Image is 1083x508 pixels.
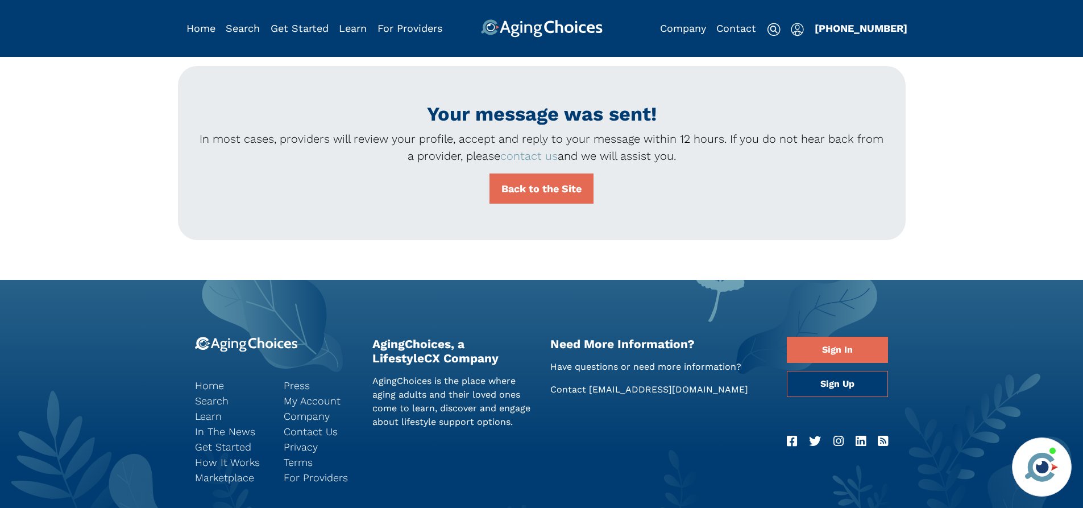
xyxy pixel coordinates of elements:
[226,22,260,34] a: Search
[589,384,748,395] a: [EMAIL_ADDRESS][DOMAIN_NAME]
[550,360,770,374] p: Have questions or need more information?
[284,408,355,424] a: Company
[284,424,355,439] a: Contact Us
[791,19,804,38] div: Popover trigger
[284,393,355,408] a: My Account
[339,22,367,34] a: Learn
[489,174,594,204] a: Back to the Site
[856,432,866,451] a: LinkedIn
[372,337,533,365] h2: AgingChoices, a LifestyleCX Company
[271,22,329,34] a: Get Started
[195,378,267,393] a: Home
[787,432,797,451] a: Facebook
[815,22,907,34] a: [PHONE_NUMBER]
[284,439,355,455] a: Privacy
[195,408,267,424] a: Learn
[377,22,442,34] a: For Providers
[196,130,887,164] p: In most cases, providers will review your profile, accept and reply to your message within 12 hou...
[372,374,533,429] p: AgingChoices is the place where aging adults and their loved ones come to learn, discover and eng...
[767,23,781,36] img: search-icon.svg
[186,22,215,34] a: Home
[196,102,887,126] h1: Your message was sent!
[787,337,888,363] a: Sign In
[660,22,706,34] a: Company
[716,22,756,34] a: Contact
[480,19,602,38] img: AgingChoices
[195,470,267,485] a: Marketplace
[284,470,355,485] a: For Providers
[878,432,888,451] a: RSS Feed
[500,149,558,163] a: contact us
[284,455,355,470] a: Terms
[1022,448,1061,486] img: avatar
[833,432,844,451] a: Instagram
[195,393,267,408] a: Search
[195,424,267,439] a: In The News
[791,23,804,36] img: user-icon.svg
[550,337,770,351] h2: Need More Information?
[195,439,267,455] a: Get Started
[195,455,267,470] a: How It Works
[809,432,821,451] a: Twitter
[787,371,888,397] a: Sign Up
[195,337,298,352] img: 9-logo.svg
[284,378,355,393] a: Press
[550,383,770,397] p: Contact
[226,19,260,38] div: Popover trigger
